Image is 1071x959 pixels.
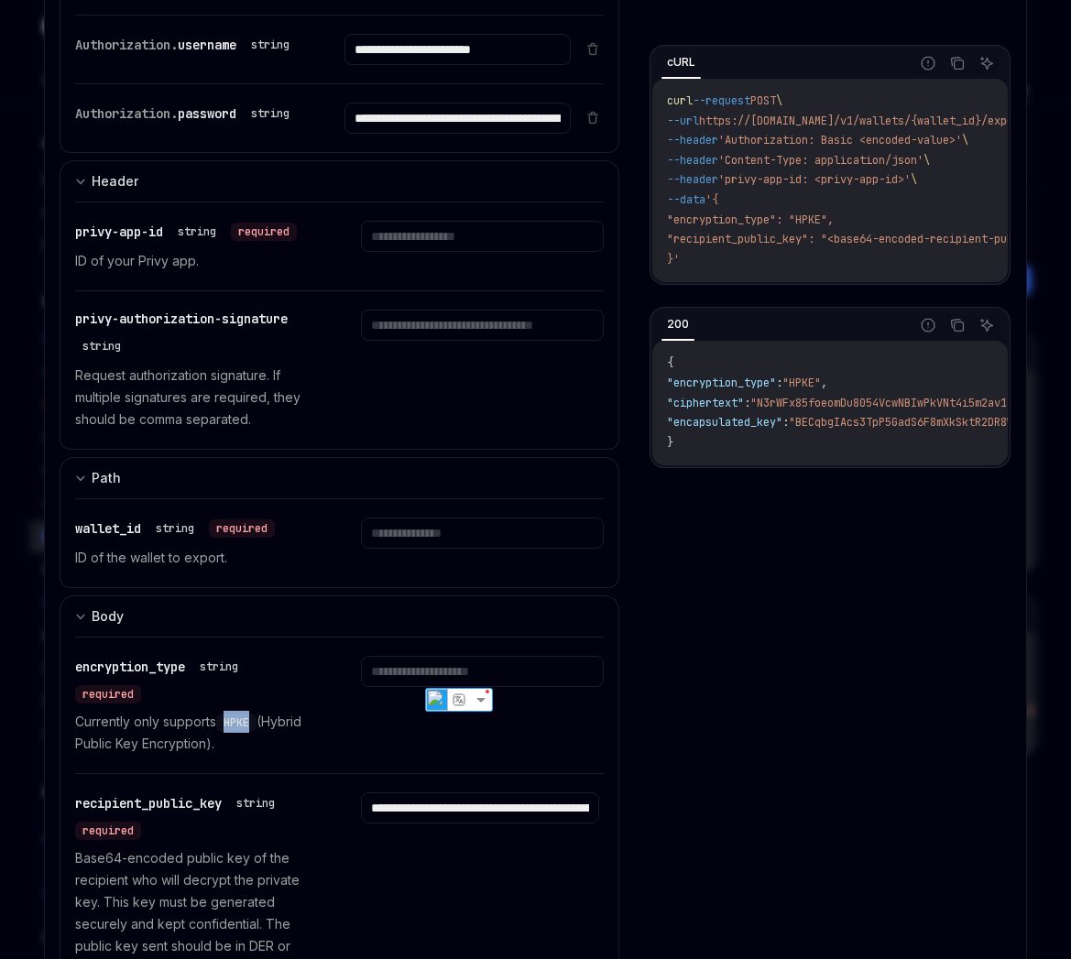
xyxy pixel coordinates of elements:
[75,656,317,703] div: encryption_type
[962,133,968,147] span: \
[667,252,680,267] span: }'
[75,792,317,840] div: recipient_public_key
[667,376,776,390] span: "encryption_type"
[75,520,141,537] span: wallet_id
[718,153,923,168] span: 'Content-Type: application/json'
[75,711,317,755] p: Currently only supports (Hybrid Public Key Encryption).
[75,105,178,122] span: Authorization.
[661,313,694,335] div: 200
[75,518,275,539] div: wallet_id
[718,172,911,187] span: 'privy-app-id: <privy-app-id>'
[916,51,940,75] button: Report incorrect code
[667,133,718,147] span: --header
[667,93,693,108] span: curl
[975,313,999,337] button: Ask AI
[75,311,288,327] span: privy-authorization-signature
[667,213,834,227] span: "encryption_type": "HPKE",
[705,192,718,207] span: '{
[782,376,821,390] span: "HPKE"
[667,435,673,450] span: }
[661,51,701,73] div: cURL
[60,457,619,498] button: expand input section
[699,114,1026,128] span: https://[DOMAIN_NAME]/v1/wallets/{wallet_id}/export
[75,685,141,703] div: required
[667,415,782,430] span: "encapsulated_key"
[75,223,163,240] span: privy-app-id
[911,172,917,187] span: \
[75,221,297,243] div: privy-app-id
[75,659,185,675] span: encryption_type
[667,172,718,187] span: --header
[782,415,789,430] span: :
[231,223,297,241] div: required
[776,93,782,108] span: \
[75,795,222,812] span: recipient_public_key
[916,313,940,337] button: Report incorrect code
[209,519,275,538] div: required
[667,355,673,370] span: {
[178,37,236,53] span: username
[945,51,969,75] button: Copy the contents from the code block
[750,93,776,108] span: POST
[75,34,297,56] div: Authorization.username
[92,605,124,627] div: Body
[667,192,705,207] span: --data
[923,153,930,168] span: \
[821,376,827,390] span: ,
[75,103,297,125] div: Authorization.password
[75,365,317,430] p: Request authorization signature. If multiple signatures are required, they should be comma separa...
[975,51,999,75] button: Ask AI
[776,376,782,390] span: :
[75,822,141,840] div: required
[667,232,1071,246] span: "recipient_public_key": "<base64-encoded-recipient-public-key>"
[744,396,750,410] span: :
[178,105,236,122] span: password
[667,153,718,168] span: --header
[75,250,317,272] p: ID of your Privy app.
[667,114,699,128] span: --url
[92,170,138,192] div: Header
[718,133,962,147] span: 'Authorization: Basic <encoded-value>'
[60,595,619,637] button: expand input section
[667,396,744,410] span: "ciphertext"
[75,37,178,53] span: Authorization.
[224,715,249,730] span: HPKE
[945,313,969,337] button: Copy the contents from the code block
[60,160,619,202] button: expand input section
[75,547,317,569] p: ID of the wallet to export.
[693,93,750,108] span: --request
[75,310,317,357] div: privy-authorization-signature
[92,467,121,489] div: Path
